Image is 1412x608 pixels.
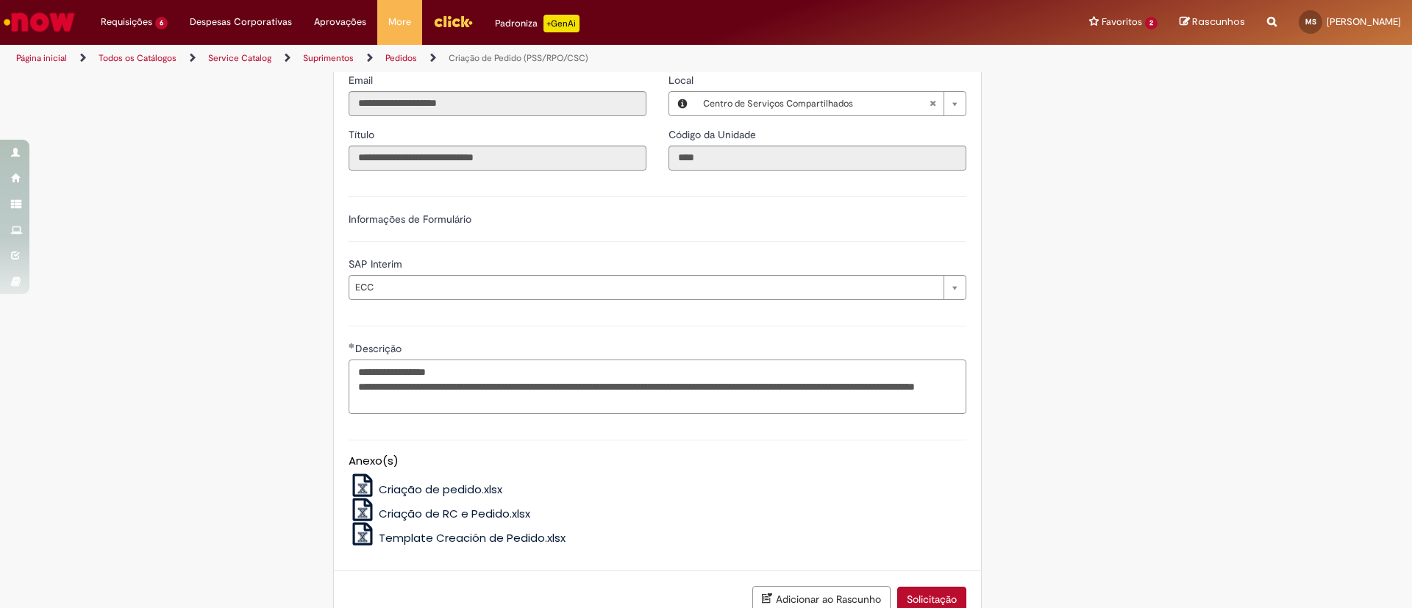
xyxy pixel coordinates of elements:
img: ServiceNow [1,7,77,37]
span: [PERSON_NAME] [1327,15,1401,28]
abbr: Limpar campo Local [921,92,944,115]
span: Despesas Corporativas [190,15,292,29]
a: Template Creación de Pedido.xlsx [349,530,566,546]
span: Requisições [101,15,152,29]
span: ECC [355,276,936,299]
a: Criação de RC e Pedido.xlsx [349,506,531,521]
label: Somente leitura - Email [349,73,376,87]
span: Somente leitura - Email [349,74,376,87]
span: Descrição [355,342,404,355]
span: Somente leitura - Código da Unidade [668,128,759,141]
span: Criação de pedido.xlsx [379,482,502,497]
span: Local [668,74,696,87]
span: Obrigatório Preenchido [349,343,355,348]
a: Rascunhos [1180,15,1245,29]
label: Somente leitura - Código da Unidade [668,127,759,142]
span: More [388,15,411,29]
a: Criação de pedido.xlsx [349,482,503,497]
span: MS [1305,17,1316,26]
textarea: Descrição [349,360,966,414]
a: Suprimentos [303,52,354,64]
span: Favoritos [1102,15,1142,29]
input: Código da Unidade [668,146,966,171]
div: Padroniza [495,15,580,32]
a: Service Catalog [208,52,271,64]
span: Rascunhos [1192,15,1245,29]
a: Centro de Serviços CompartilhadosLimpar campo Local [696,92,966,115]
span: SAP Interim [349,257,405,271]
button: Local, Visualizar este registro Centro de Serviços Compartilhados [669,92,696,115]
input: Email [349,91,646,116]
label: Somente leitura - Título [349,127,377,142]
a: Criação de Pedido (PSS/RPO/CSC) [449,52,588,64]
input: Título [349,146,646,171]
ul: Trilhas de página [11,45,930,72]
a: Página inicial [16,52,67,64]
a: Todos os Catálogos [99,52,176,64]
p: +GenAi [543,15,580,32]
span: Centro de Serviços Compartilhados [703,92,929,115]
img: click_logo_yellow_360x200.png [433,10,473,32]
span: Aprovações [314,15,366,29]
h5: Anexo(s) [349,455,966,468]
span: 2 [1145,17,1158,29]
span: 6 [155,17,168,29]
label: Informações de Formulário [349,212,471,226]
span: Criação de RC e Pedido.xlsx [379,506,530,521]
span: Somente leitura - Título [349,128,377,141]
a: Pedidos [385,52,417,64]
span: Template Creación de Pedido.xlsx [379,530,566,546]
